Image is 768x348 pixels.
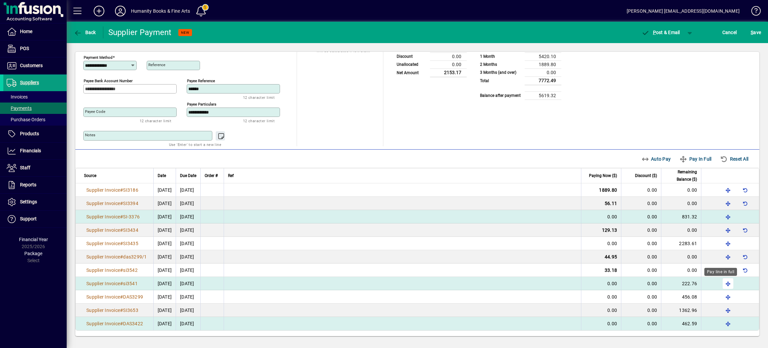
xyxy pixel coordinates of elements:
[123,214,140,219] span: SI-3376
[108,27,172,38] div: Supplier Payment
[607,241,617,246] span: 0.00
[647,254,657,259] span: 0.00
[430,60,467,68] td: 0.00
[607,321,617,326] span: 0.00
[176,237,200,250] td: [DATE]
[20,148,41,153] span: Financials
[84,307,141,314] a: Supplier Invoice#SI3653
[687,201,697,206] span: 0.00
[647,187,657,193] span: 0.00
[176,290,200,304] td: [DATE]
[131,6,190,16] div: Humanity Books & Fine Arts
[20,216,37,221] span: Support
[677,153,714,165] button: Pay In Full
[187,78,215,83] mat-label: Payee Reference
[86,308,120,313] span: Supplier Invoice
[205,172,218,179] span: Order #
[679,154,711,164] span: Pay In Full
[682,294,697,300] span: 456.08
[187,102,216,107] mat-label: Payee Particulars
[123,308,138,313] span: SI3653
[158,294,172,300] span: [DATE]
[110,5,131,17] button: Profile
[84,200,141,207] a: Supplier Invoice#SI3394
[86,187,120,193] span: Supplier Invoice
[721,26,739,38] button: Cancel
[647,281,657,286] span: 0.00
[120,214,123,219] span: #
[605,268,617,273] span: 33.18
[477,92,525,100] td: Balance after payment
[84,226,141,234] a: Supplier Invoice#SI3434
[20,182,36,187] span: Reports
[722,27,737,38] span: Cancel
[20,80,39,85] span: Suppliers
[84,172,96,179] span: Source
[20,63,43,68] span: Customers
[176,210,200,223] td: [DATE]
[525,60,561,68] td: 1889.80
[120,321,123,326] span: #
[641,30,680,35] span: ost & Email
[180,172,196,179] span: Due Date
[158,172,166,179] span: Date
[647,214,657,219] span: 0.00
[607,214,617,219] span: 0.00
[20,29,32,34] span: Home
[158,187,172,193] span: [DATE]
[84,186,141,194] a: Supplier Invoice#SI3186
[605,201,617,206] span: 56.11
[86,227,120,233] span: Supplier Invoice
[176,304,200,317] td: [DATE]
[85,133,95,137] mat-label: Notes
[682,281,697,286] span: 222.76
[393,68,430,77] td: Net Amount
[20,165,30,170] span: Staff
[687,187,697,193] span: 0.00
[120,308,123,313] span: #
[243,94,275,101] mat-hint: 12 character limit
[72,26,98,38] button: Back
[746,1,760,23] a: Knowledge Base
[687,268,697,273] span: 0.00
[607,281,617,286] span: 0.00
[665,168,697,183] span: Remaining Balance ($)
[120,187,123,193] span: #
[158,254,172,259] span: [DATE]
[86,268,120,273] span: Supplier Invoice
[477,29,561,100] app-page-summary-card: Supplier Balances
[120,227,123,233] span: #
[20,199,37,204] span: Settings
[647,201,657,206] span: 0.00
[3,211,67,227] a: Support
[120,201,123,206] span: #
[84,280,140,287] a: Supplier Invoice#si3541
[158,227,172,233] span: [DATE]
[749,26,763,38] button: Save
[86,321,120,326] span: Supplier Invoice
[148,62,165,67] mat-label: Reference
[84,55,113,60] mat-label: Payment method
[430,52,467,60] td: 0.00
[20,46,29,51] span: POS
[88,5,110,17] button: Add
[158,308,172,313] span: [DATE]
[169,141,221,148] mat-hint: Use 'Enter' to start a new line
[120,254,123,259] span: #
[477,68,525,76] td: 3 Months (and over)
[176,197,200,210] td: [DATE]
[120,281,123,286] span: #
[7,94,28,100] span: Invoices
[19,237,48,242] span: Financial Year
[123,241,138,246] span: SI3435
[123,201,138,206] span: SI3394
[84,240,141,247] a: Supplier Invoice#SI3435
[86,281,120,286] span: Supplier Invoice
[3,103,67,114] a: Payments
[67,26,103,38] app-page-header-button: Back
[123,268,138,273] span: si3542
[176,317,200,330] td: [DATE]
[120,241,123,246] span: #
[123,187,138,193] span: SI3186
[84,213,142,220] a: Supplier Invoice#SI-3376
